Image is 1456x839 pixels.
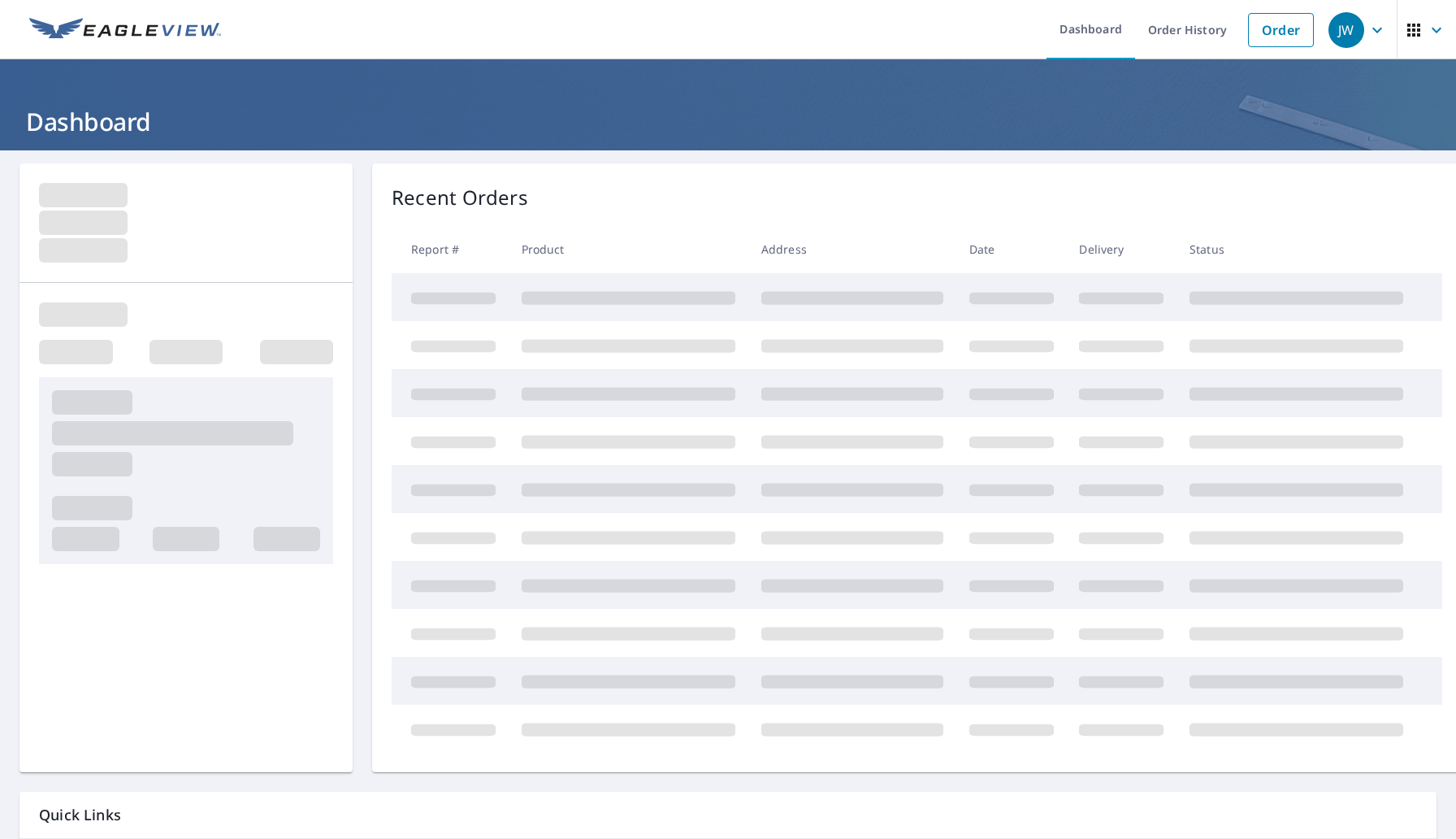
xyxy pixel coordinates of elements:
img: EV Logo [29,18,221,42]
th: Product [509,225,748,273]
th: Report # [392,225,509,273]
p: Recent Orders [392,183,528,212]
a: Order [1248,13,1314,47]
h1: Dashboard [19,105,1436,138]
div: JW [1328,12,1364,48]
th: Date [956,225,1067,273]
p: Quick Links [39,805,1417,825]
th: Address [748,225,956,273]
th: Delivery [1066,225,1176,273]
th: Status [1176,225,1416,273]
